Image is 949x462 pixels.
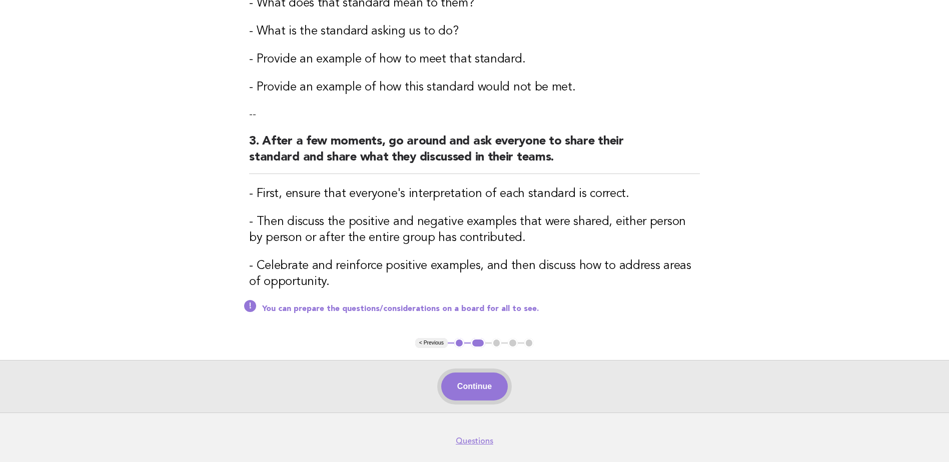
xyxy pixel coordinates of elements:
p: You can prepare the questions/considerations on a board for all to see. [262,304,700,314]
h3: - Then discuss the positive and negative examples that were shared, either person by person or af... [249,214,700,246]
h3: - What is the standard asking us to do? [249,23,700,39]
a: Questions [456,436,493,446]
button: 1 [454,338,464,348]
h2: 3. After a few moments, go around and ask everyone to share their standard and share what they di... [249,133,700,174]
h3: - Provide an example of how this standard would not be met. [249,79,700,95]
h3: - Celebrate and reinforce positive examples, and then discuss how to address areas of opportunity. [249,258,700,290]
button: < Previous [415,338,448,348]
button: 2 [471,338,485,348]
h3: - First, ensure that everyone's interpretation of each standard is correct. [249,186,700,202]
p: -- [249,107,700,121]
button: Continue [441,372,508,400]
h3: - Provide an example of how to meet that standard. [249,51,700,67]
